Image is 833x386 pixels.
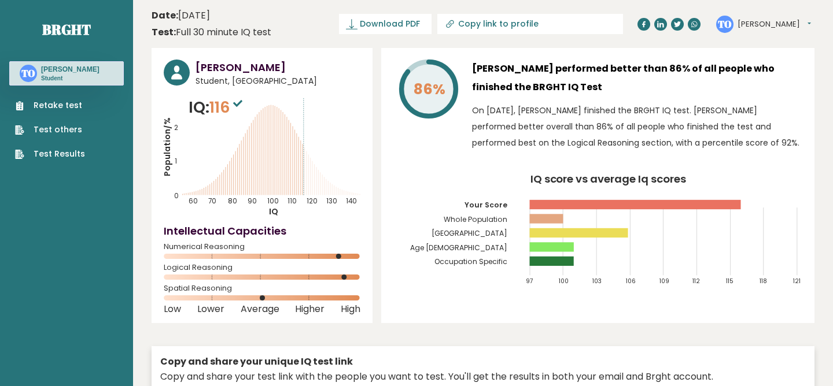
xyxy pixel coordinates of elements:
[41,75,99,83] p: Student
[241,307,279,311] span: Average
[444,214,507,224] tspan: Whole Population
[414,79,445,99] tspan: 86%
[174,123,178,132] tspan: 2
[164,223,360,239] h4: Intellectual Capacities
[248,196,257,206] tspan: 90
[164,244,360,249] span: Numerical Reasoning
[196,60,360,75] h3: [PERSON_NAME]
[164,286,360,291] span: Spatial Reasoning
[15,99,85,112] a: Retake test
[197,307,224,311] span: Lower
[152,25,176,39] b: Test:
[152,9,178,22] b: Date:
[269,206,278,217] tspan: IQ
[410,243,507,253] tspan: Age [DEMOGRAPHIC_DATA]
[472,60,802,96] h3: [PERSON_NAME] performed better than 86% of all people who finished the BRGHT IQ Test
[164,265,360,270] span: Logical Reasoning
[175,157,177,166] tspan: 1
[718,17,732,30] text: TO
[472,102,802,151] p: On [DATE], [PERSON_NAME] finished the BRGHT IQ test. [PERSON_NAME] performed better overall than ...
[360,18,420,30] span: Download PDF
[21,66,35,80] text: TO
[432,228,507,238] tspan: [GEOGRAPHIC_DATA]
[693,277,701,285] tspan: 112
[41,65,99,74] h3: [PERSON_NAME]
[152,9,210,23] time: [DATE]
[164,307,181,311] span: Low
[196,75,360,87] span: Student, [GEOGRAPHIC_DATA]
[228,196,237,206] tspan: 80
[526,277,533,285] tspan: 97
[208,196,216,206] tspan: 70
[161,117,173,176] tspan: Population/%
[152,25,271,39] div: Full 30 minute IQ test
[793,277,801,285] tspan: 121
[15,124,85,136] a: Test others
[160,355,806,369] div: Copy and share your unique IQ test link
[295,307,325,311] span: Higher
[189,96,245,119] p: IQ:
[626,277,636,285] tspan: 106
[760,277,767,285] tspan: 118
[189,196,198,206] tspan: 60
[726,277,734,285] tspan: 115
[659,277,669,285] tspan: 109
[15,148,85,160] a: Test Results
[346,196,357,206] tspan: 140
[267,196,279,206] tspan: 100
[738,18,811,30] button: [PERSON_NAME]
[307,196,318,206] tspan: 120
[42,20,91,39] a: Brght
[559,277,569,285] tspan: 100
[160,370,806,384] div: Copy and share your test link with the people you want to test. You'll get the results in both yo...
[530,172,687,186] tspan: IQ score vs average Iq scores
[288,196,297,206] tspan: 110
[174,191,179,201] tspan: 0
[341,307,360,311] span: High
[326,196,337,206] tspan: 130
[465,200,507,210] tspan: Your Score
[592,277,602,285] tspan: 103
[339,14,432,34] a: Download PDF
[434,257,507,266] tspan: Occupation Specific
[209,96,245,118] span: 116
